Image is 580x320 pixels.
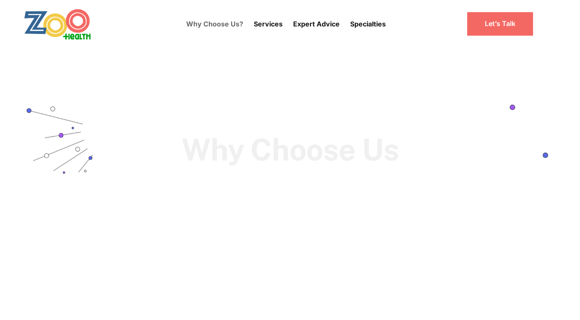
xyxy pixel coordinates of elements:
[293,6,340,42] div: Expert Advice
[293,19,340,29] p: Expert Advice
[350,6,386,42] div: Specialties
[254,6,283,42] div: Services
[293,15,340,33] a: Expert Advice
[182,133,399,167] h1: Why Choose Us
[350,20,386,28] a: Specialties
[254,19,283,29] p: Services
[24,8,114,40] a: home
[186,12,243,36] a: Why Choose Us?
[466,11,534,36] a: Let’s Talk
